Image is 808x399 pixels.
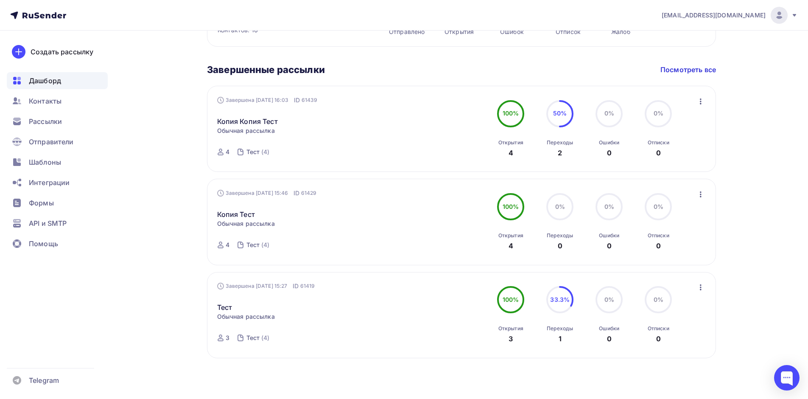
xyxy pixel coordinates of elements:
a: Тест (4) [246,331,271,345]
div: Тест [246,148,260,156]
a: Тест (4) [246,238,271,252]
span: ID [294,189,299,197]
div: Ошибок [500,28,539,36]
span: Обычная рассылка [217,219,275,228]
div: Завершена [DATE] 15:27 [217,282,315,290]
span: 61419 [300,282,315,290]
div: (4) [261,334,269,342]
div: 2 [558,148,562,158]
div: Отписки [648,232,669,239]
div: 3 [509,334,513,344]
span: Контакты [29,96,62,106]
div: 0 [656,148,661,158]
span: Шаблоны [29,157,61,167]
div: Отправлено [389,28,428,36]
div: Отписок [556,28,594,36]
span: ID [293,282,299,290]
span: 0% [555,203,565,210]
div: Создать рассылку [31,47,93,57]
div: Ошибки [599,232,619,239]
a: [EMAIL_ADDRESS][DOMAIN_NAME] [662,7,798,24]
span: 0% [654,110,663,117]
span: 100% [503,203,519,210]
span: Интеграции [29,177,70,188]
div: Переходы [547,232,573,239]
div: (4) [261,148,269,156]
a: Тест (4) [246,145,271,159]
a: Рассылки [7,113,108,130]
a: Отправители [7,133,108,150]
span: 61429 [301,189,317,197]
span: [EMAIL_ADDRESS][DOMAIN_NAME] [662,11,766,20]
div: Завершена [DATE] 15:46 [217,189,317,197]
span: Помощь [29,239,58,249]
div: 4 [509,148,513,158]
div: Жалоб [611,28,650,36]
a: Тест [217,302,232,312]
div: 0 [607,148,612,158]
div: 0 [558,241,562,251]
span: Отправители [29,137,74,147]
div: Открытия [498,139,523,146]
div: Переходы [547,139,573,146]
span: 100% [503,296,519,303]
div: Ошибки [599,139,619,146]
div: 1 [559,334,562,344]
div: Ошибки [599,325,619,332]
div: Отписки [648,325,669,332]
div: Тест [246,241,260,249]
a: Формы [7,194,108,211]
div: Отписки [648,139,669,146]
a: Копия Копия Тест [217,116,278,126]
div: 0 [607,334,612,344]
div: 0 [656,241,661,251]
div: (4) [261,241,269,249]
a: Контакты [7,93,108,110]
span: 0% [604,296,614,303]
div: Открытия [498,325,523,332]
span: 33.3% [550,296,570,303]
a: Дашборд [7,72,108,89]
span: 61439 [302,96,318,104]
div: 4 [509,241,513,251]
span: 50% [553,110,567,117]
span: 0% [654,203,663,210]
div: 0 [607,241,612,251]
span: Telegram [29,375,59,385]
div: Открытия [445,28,483,36]
div: Завершена [DATE] 16:03 [217,96,318,104]
span: 0% [654,296,663,303]
a: Копия Тест [217,209,255,219]
h3: Завершенные рассылки [207,64,325,76]
span: Дашборд [29,76,61,86]
a: Шаблоны [7,154,108,171]
span: Рассылки [29,116,62,126]
div: 3 [226,334,229,342]
div: 0 [656,334,661,344]
div: Переходы [547,325,573,332]
div: Тест [246,334,260,342]
span: 100% [503,110,519,117]
div: 4 [226,148,229,156]
a: Посмотреть все [660,65,716,75]
div: Открытия [498,232,523,239]
span: Формы [29,198,54,208]
span: 0% [604,110,614,117]
span: Обычная рассылка [217,126,275,135]
span: API и SMTP [29,218,67,228]
span: ID [294,96,300,104]
span: 0% [604,203,614,210]
span: Обычная рассылка [217,312,275,321]
div: 4 [226,241,229,249]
